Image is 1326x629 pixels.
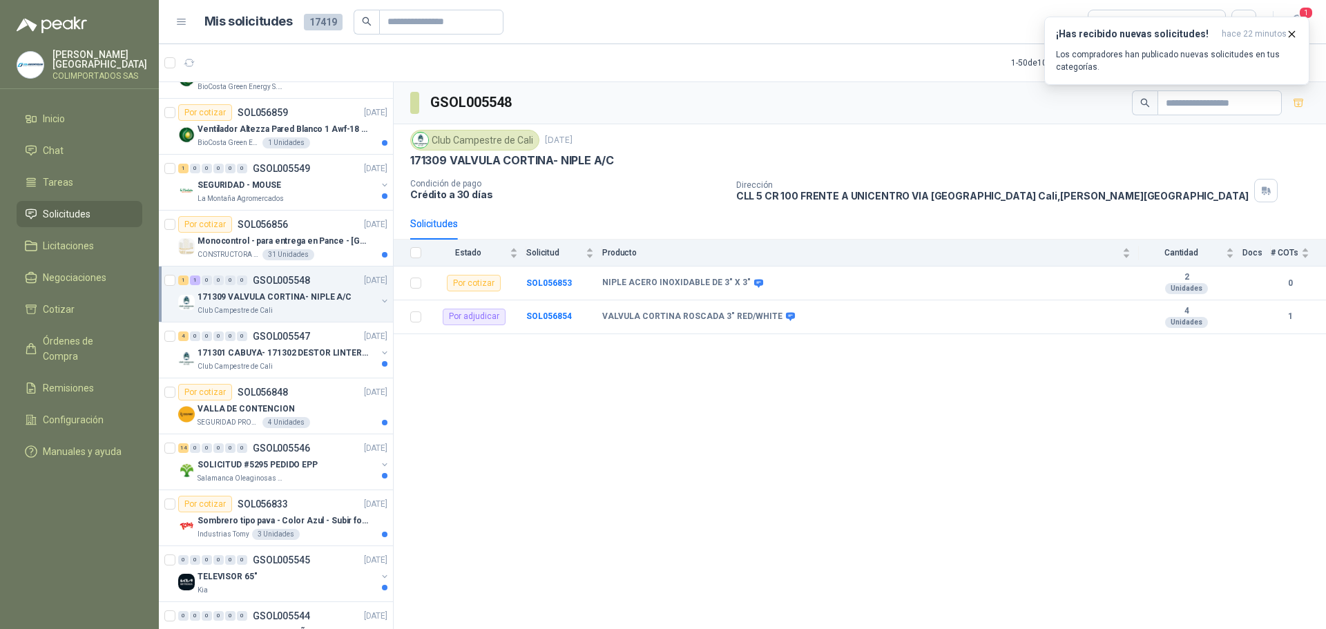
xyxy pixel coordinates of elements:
p: [PERSON_NAME] [GEOGRAPHIC_DATA] [52,50,147,69]
a: Negociaciones [17,264,142,291]
th: Producto [602,240,1139,267]
th: # COTs [1271,240,1326,267]
p: GSOL005548 [253,275,310,285]
span: Solicitudes [43,206,90,222]
div: 0 [225,275,236,285]
span: search [1140,98,1150,108]
a: Configuración [17,407,142,433]
p: Salamanca Oleaginosas SAS [198,473,285,484]
div: 0 [225,164,236,173]
img: Company Logo [178,574,195,590]
img: Company Logo [178,406,195,423]
img: Company Logo [178,462,195,478]
span: 17419 [304,14,343,30]
p: SEGURIDAD - MOUSE [198,179,281,192]
p: [DATE] [364,498,387,511]
p: [DATE] [364,610,387,623]
div: Por cotizar [178,104,232,121]
p: [DATE] [364,386,387,399]
p: GSOL005546 [253,443,310,453]
div: 1 [178,164,189,173]
div: 4 Unidades [262,417,310,428]
div: Por adjudicar [443,309,506,325]
span: Cantidad [1139,248,1223,258]
div: Por cotizar [447,275,501,291]
p: [DATE] [364,218,387,231]
button: 1 [1285,10,1309,35]
img: Logo peakr [17,17,87,33]
a: Licitaciones [17,233,142,259]
p: Los compradores han publicado nuevas solicitudes en tus categorías. [1056,48,1298,73]
img: Company Logo [178,350,195,367]
a: Cotizar [17,296,142,322]
p: 171301 CABUYA- 171302 DESTOR LINTER- 171305 PINZA [198,347,369,360]
p: Crédito a 30 días [410,188,725,200]
span: Tareas [43,175,73,190]
span: Estado [430,248,507,258]
a: 1 1 0 0 0 0 GSOL005548[DATE] Company Logo171309 VALVULA CORTINA- NIPLE A/CClub Campestre de Cali [178,272,390,316]
p: SOL056833 [238,499,288,509]
a: 1 0 0 0 0 0 GSOL005549[DATE] Company LogoSEGURIDAD - MOUSELa Montaña Agromercados [178,160,390,204]
span: Manuales y ayuda [43,444,122,459]
h3: GSOL005548 [430,92,514,113]
b: NIPLE ACERO INOXIDABLE DE 3" X 3" [602,278,751,289]
div: 1 Unidades [262,137,310,148]
img: Company Logo [413,133,428,148]
a: Por cotizarSOL056859[DATE] Company LogoVentilador Altezza Pared Blanco 1 Awf-18 Pro BalineraBioCo... [159,99,393,155]
a: SOL056854 [526,311,572,321]
p: SEGURIDAD PROVISER LTDA [198,417,260,428]
div: Unidades [1165,317,1208,328]
div: 0 [213,555,224,565]
p: 171309 VALVULA CORTINA- NIPLE A/C [198,291,352,304]
a: 4 0 0 0 0 0 GSOL005547[DATE] Company Logo171301 CABUYA- 171302 DESTOR LINTER- 171305 PINZAClub Ca... [178,328,390,372]
div: 0 [190,555,200,565]
p: GSOL005549 [253,164,310,173]
p: Condición de pago [410,179,725,188]
div: 0 [190,611,200,621]
a: Remisiones [17,375,142,401]
th: Estado [430,240,526,267]
p: Kia [198,585,208,596]
a: Tareas [17,169,142,195]
p: GSOL005544 [253,611,310,621]
span: search [362,17,372,26]
p: [DATE] [364,330,387,343]
p: Monocontrol - para entrega en Pance - [GEOGRAPHIC_DATA] [198,235,369,248]
div: 0 [202,331,212,341]
span: Producto [602,248,1120,258]
th: Solicitud [526,240,602,267]
p: [DATE] [364,554,387,567]
div: Unidades [1165,283,1208,294]
a: SOL056853 [526,278,572,288]
div: 0 [190,331,200,341]
div: 0 [213,443,224,453]
span: hace 22 minutos [1222,28,1287,40]
button: ¡Has recibido nuevas solicitudes!hace 22 minutos Los compradores han publicado nuevas solicitudes... [1044,17,1309,85]
div: 0 [213,611,224,621]
h3: ¡Has recibido nuevas solicitudes! [1056,28,1216,40]
p: BioCosta Green Energy S.A.S [198,137,260,148]
div: 1 - 50 de 10176 [1011,52,1106,74]
a: Chat [17,137,142,164]
div: 0 [237,611,247,621]
div: 0 [213,331,224,341]
div: 31 Unidades [262,249,314,260]
div: Por cotizar [178,496,232,512]
div: 0 [190,443,200,453]
th: Cantidad [1139,240,1242,267]
div: 0 [202,443,212,453]
span: # COTs [1271,248,1298,258]
b: 2 [1139,272,1234,283]
div: 4 [178,331,189,341]
p: GSOL005545 [253,555,310,565]
p: [DATE] [364,442,387,455]
p: GSOL005547 [253,331,310,341]
p: SOL056859 [238,108,288,117]
a: Por cotizarSOL056856[DATE] Company LogoMonocontrol - para entrega en Pance - [GEOGRAPHIC_DATA]CON... [159,211,393,267]
div: 0 [225,331,236,341]
div: 0 [202,555,212,565]
div: 0 [237,555,247,565]
span: Inicio [43,111,65,126]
